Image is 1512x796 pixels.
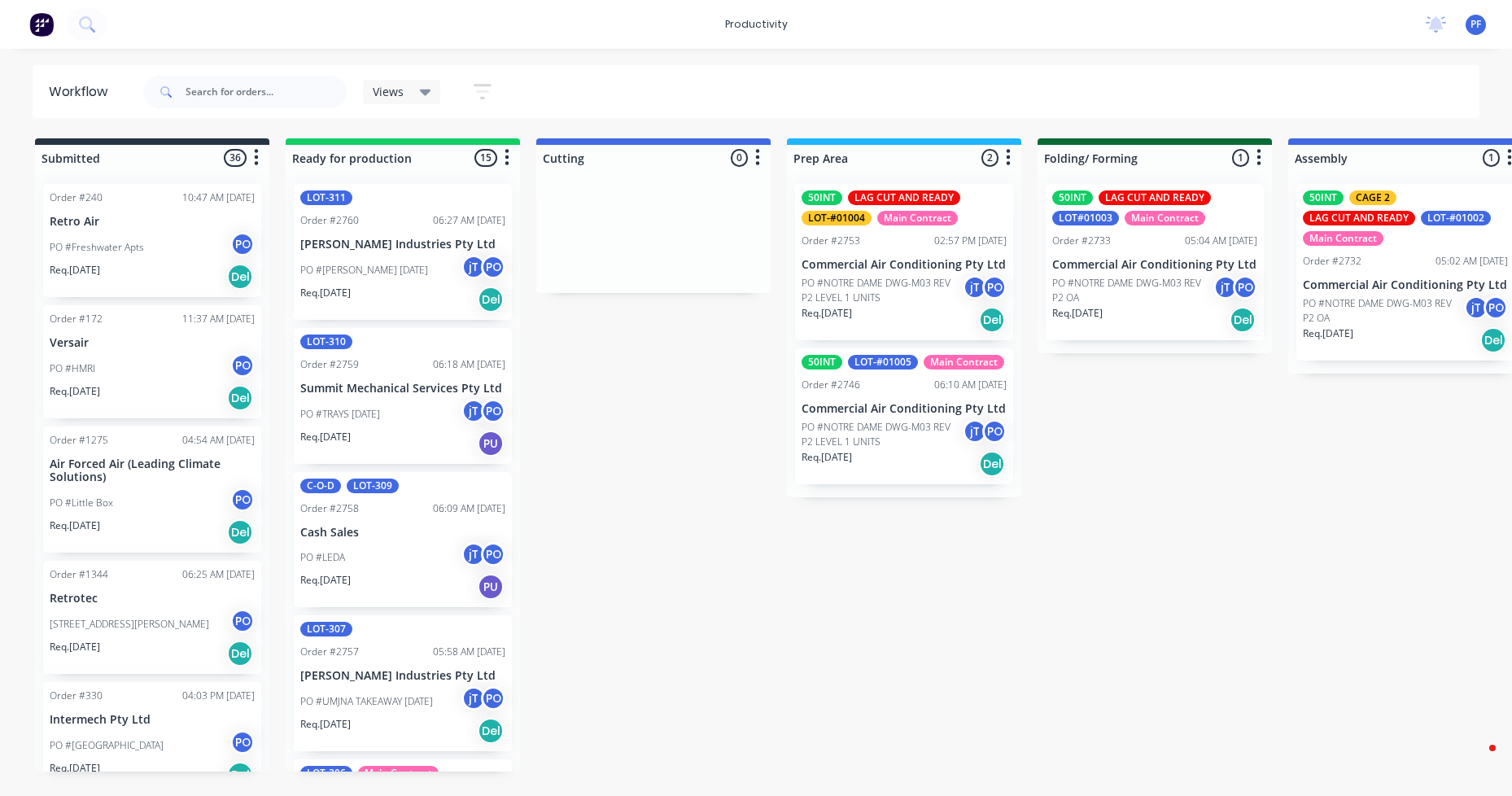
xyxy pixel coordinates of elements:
[227,264,253,290] div: Del
[294,184,512,320] div: LOT-311Order #276006:27 AM [DATE][PERSON_NAME] Industries Pty LtdPO #[PERSON_NAME] [DATE]jTPOReq....
[795,348,1013,484] div: 50INTLOT-#01005Main ContractOrder #274606:10 AM [DATE]Commercial Air Conditioning Pty LtdPO #NOTR...
[1230,307,1256,333] div: Del
[50,336,255,350] p: Versair
[50,689,103,703] div: Order #330
[481,542,505,566] div: PO
[1046,184,1264,340] div: 50INTLAG CUT AND READYLOT#01003Main ContractOrder #273305:04 AM [DATE]Commercial Air Conditioning...
[963,419,987,444] div: jT
[43,305,261,418] div: Order #17211:37 AM [DATE]VersairPO #HMRIPOReq.[DATE]Del
[1052,306,1103,321] p: Req. [DATE]
[300,430,351,444] p: Req. [DATE]
[227,641,253,667] div: Del
[1099,190,1211,205] div: LAG CUT AND READY
[50,592,255,606] p: Retrotec
[227,385,253,411] div: Del
[300,263,428,278] p: PO #[PERSON_NAME] [DATE]
[50,263,100,278] p: Req. [DATE]
[300,766,352,781] div: LOT-306
[802,190,842,205] div: 50INT
[1213,275,1238,300] div: jT
[1484,295,1508,320] div: PO
[982,419,1007,444] div: PO
[43,682,261,795] div: Order #33004:03 PM [DATE]Intermech Pty LtdPO #[GEOGRAPHIC_DATA]POReq.[DATE]Del
[802,355,842,370] div: 50INT
[373,83,404,100] span: Views
[300,213,359,228] div: Order #2760
[1052,234,1111,248] div: Order #2733
[433,501,505,516] div: 06:09 AM [DATE]
[963,275,987,300] div: jT
[29,12,54,37] img: Factory
[50,190,103,205] div: Order #240
[877,211,958,225] div: Main Contract
[43,184,261,297] div: Order #24010:47 AM [DATE]Retro AirPO #Freshwater AptsPOReq.[DATE]Del
[461,255,486,279] div: jT
[795,184,1013,340] div: 50INTLAG CUT AND READYLOT-#01004Main ContractOrder #275302:57 PM [DATE]Commercial Air Conditionin...
[478,286,504,313] div: Del
[848,355,918,370] div: LOT-#01005
[50,713,255,727] p: Intermech Pty Ltd
[300,190,352,205] div: LOT-311
[802,211,872,225] div: LOT-#01004
[1303,231,1383,246] div: Main Contract
[1185,234,1257,248] div: 05:04 AM [DATE]
[802,276,963,305] p: PO #NOTRE DAME DWG-M03 REV P2 LEVEL 1 UNITS
[802,420,963,449] p: PO #NOTRE DAME DWG-M03 REV P2 LEVEL 1 UNITS
[461,686,486,711] div: jT
[1470,17,1481,32] span: PF
[230,232,255,256] div: PO
[227,519,253,545] div: Del
[979,451,1005,477] div: Del
[300,479,341,493] div: C-O-D
[50,215,255,229] p: Retro Air
[300,407,380,422] p: PO #TRAYS [DATE]
[478,431,504,457] div: PU
[1052,211,1119,225] div: LOT#01003
[1052,258,1257,272] p: Commercial Air Conditioning Pty Ltd
[433,357,505,372] div: 06:18 AM [DATE]
[478,718,504,744] div: Del
[50,457,255,485] p: Air Forced Air (Leading Climate Solutions)
[1436,254,1508,269] div: 05:02 AM [DATE]
[1052,276,1213,305] p: PO #NOTRE DAME DWG-M03 REV P2 OA
[802,402,1007,416] p: Commercial Air Conditioning Pty Ltd
[1464,295,1488,320] div: jT
[433,645,505,659] div: 05:58 AM [DATE]
[1052,190,1093,205] div: 50INT
[50,384,100,399] p: Req. [DATE]
[50,567,108,582] div: Order #1344
[358,766,439,781] div: Main Contract
[1349,190,1396,205] div: CAGE 2
[802,378,860,392] div: Order #2746
[227,762,253,788] div: Del
[230,488,255,512] div: PO
[1303,278,1508,292] p: Commercial Air Conditioning Pty Ltd
[1303,326,1353,341] p: Req. [DATE]
[1303,254,1361,269] div: Order #2732
[182,312,255,326] div: 11:37 AM [DATE]
[230,609,255,633] div: PO
[182,190,255,205] div: 10:47 AM [DATE]
[1303,211,1415,225] div: LAG CUT AND READY
[1303,190,1344,205] div: 50INT
[43,561,261,674] div: Order #134406:25 AM [DATE]Retrotec[STREET_ADDRESS][PERSON_NAME]POReq.[DATE]Del
[50,433,108,448] div: Order #1275
[461,399,486,423] div: jT
[50,312,103,326] div: Order #172
[1125,211,1205,225] div: Main Contract
[300,717,351,732] p: Req. [DATE]
[1303,296,1464,326] p: PO #NOTRE DAME DWG-M03 REV P2 OA
[230,353,255,378] div: PO
[1480,327,1506,353] div: Del
[848,190,960,205] div: LAG CUT AND READY
[924,355,1004,370] div: Main Contract
[478,574,504,600] div: PU
[717,12,796,37] div: productivity
[1457,741,1496,780] iframe: Intercom live chat
[802,450,852,465] p: Req. [DATE]
[802,234,860,248] div: Order #2753
[481,255,505,279] div: PO
[50,640,100,654] p: Req. [DATE]
[982,275,1007,300] div: PO
[50,617,209,632] p: [STREET_ADDRESS][PERSON_NAME]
